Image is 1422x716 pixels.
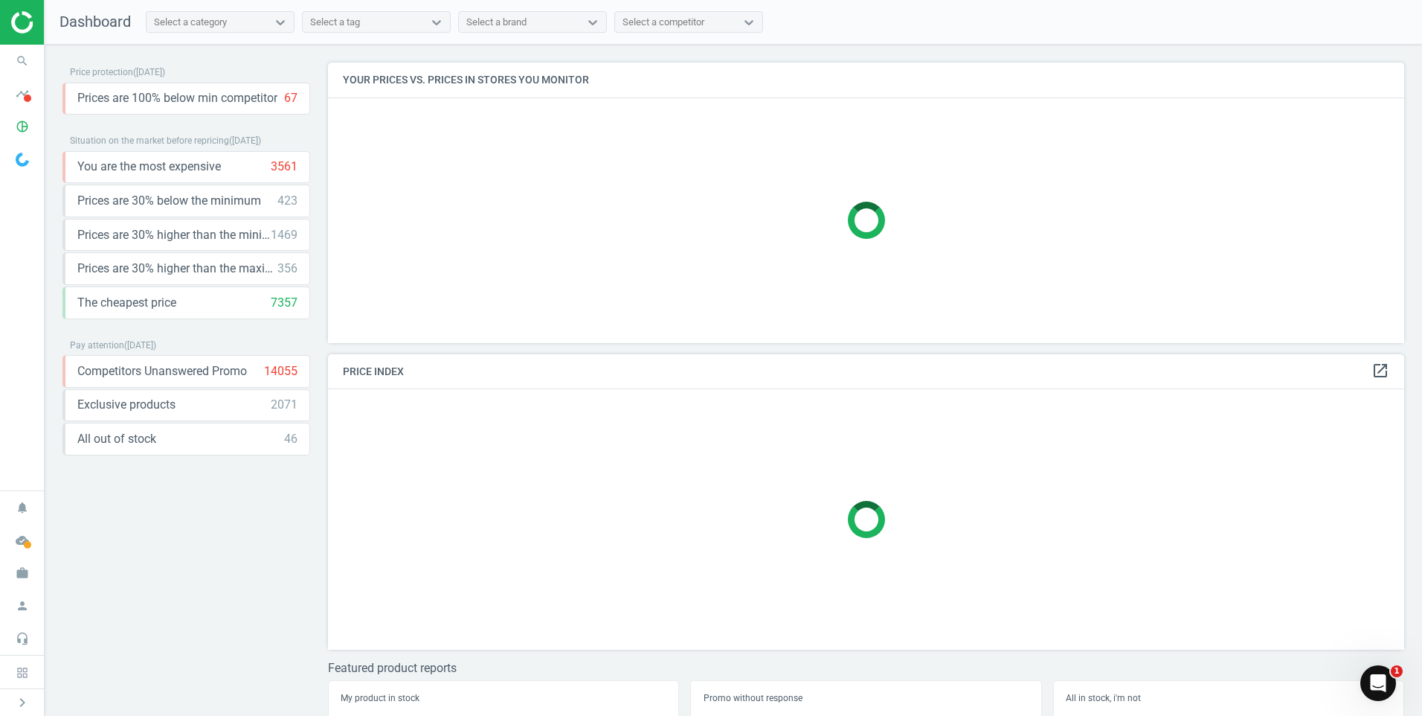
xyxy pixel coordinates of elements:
[284,431,297,447] div: 46
[70,340,124,351] span: Pay attention
[271,397,297,413] div: 2071
[8,559,36,587] i: work
[8,493,36,522] i: notifications
[77,295,176,311] span: The cheapest price
[77,193,261,209] span: Prices are 30% below the minimum
[310,16,360,29] div: Select a tag
[328,354,1404,389] h4: Price Index
[271,227,297,243] div: 1469
[1391,665,1403,677] span: 1
[1371,362,1389,380] i: open_in_new
[622,16,704,29] div: Select a competitor
[1360,665,1396,701] iframe: Intercom live chat
[277,193,297,209] div: 423
[328,63,1404,98] h4: Your prices vs. prices in stores you monitor
[77,397,176,413] span: Exclusive products
[341,693,666,703] h5: My product in stock
[124,340,156,351] span: ( [DATE] )
[8,592,36,620] i: person
[328,661,1404,675] h3: Featured product reports
[70,67,133,77] span: Price protection
[271,159,297,175] div: 3561
[16,153,29,167] img: wGWNvw8QSZomAAAAABJRU5ErkJggg==
[8,80,36,108] i: timeline
[284,90,297,106] div: 67
[704,693,1029,703] h5: Promo without response
[8,47,36,75] i: search
[264,363,297,380] div: 14055
[77,431,156,447] span: All out of stock
[4,693,41,712] button: chevron_right
[271,295,297,311] div: 7357
[77,159,221,175] span: You are the most expensive
[154,16,227,29] div: Select a category
[277,260,297,277] div: 356
[13,694,31,712] i: chevron_right
[1066,693,1392,703] h5: All in stock, i'm not
[11,11,117,33] img: ajHJNr6hYgQAAAAASUVORK5CYII=
[8,526,36,554] i: cloud_done
[466,16,527,29] div: Select a brand
[8,112,36,141] i: pie_chart_outlined
[229,135,261,146] span: ( [DATE] )
[77,90,277,106] span: Prices are 100% below min competitor
[133,67,165,77] span: ( [DATE] )
[77,260,277,277] span: Prices are 30% higher than the maximal
[8,624,36,653] i: headset_mic
[70,135,229,146] span: Situation on the market before repricing
[1371,362,1389,381] a: open_in_new
[59,13,131,31] span: Dashboard
[77,227,271,243] span: Prices are 30% higher than the minimum
[77,363,247,380] span: Competitors Unanswered Promo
